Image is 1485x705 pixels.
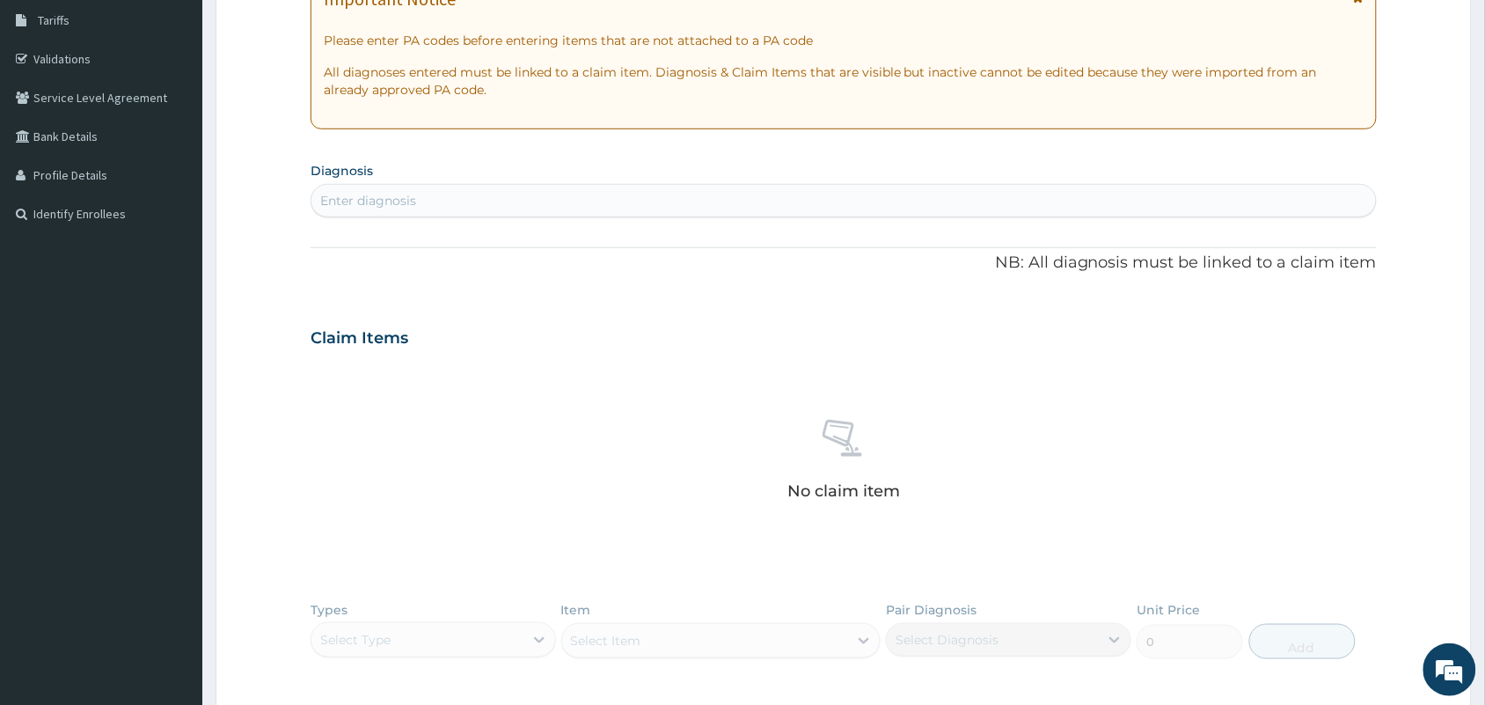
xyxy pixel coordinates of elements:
span: Tariffs [38,12,69,28]
p: Please enter PA codes before entering items that are not attached to a PA code [324,32,1364,49]
textarea: Type your message and hit 'Enter' [9,481,335,542]
p: NB: All diagnosis must be linked to a claim item [311,252,1377,275]
img: d_794563401_company_1708531726252_794563401 [33,88,71,132]
p: No claim item [787,482,900,500]
label: Diagnosis [311,162,373,180]
p: All diagnoses entered must be linked to a claim item. Diagnosis & Claim Items that are visible bu... [324,63,1364,99]
h3: Claim Items [311,329,408,349]
div: Enter diagnosis [320,192,416,209]
span: We're online! [102,222,243,400]
div: Chat with us now [91,99,296,121]
div: Minimize live chat window [289,9,331,51]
